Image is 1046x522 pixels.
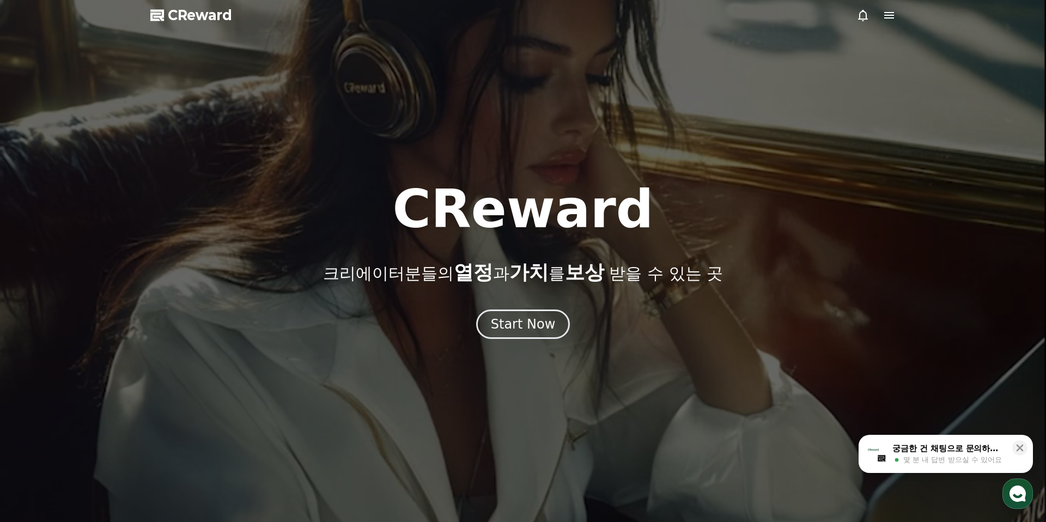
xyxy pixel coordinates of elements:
[476,309,570,339] button: Start Now
[491,315,556,333] div: Start Now
[509,261,549,283] span: 가치
[150,7,232,24] a: CReward
[476,320,570,331] a: Start Now
[168,7,232,24] span: CReward
[323,262,723,283] p: 크리에이터분들의 과 를 받을 수 있는 곳
[392,183,653,235] h1: CReward
[565,261,604,283] span: 보상
[454,261,493,283] span: 열정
